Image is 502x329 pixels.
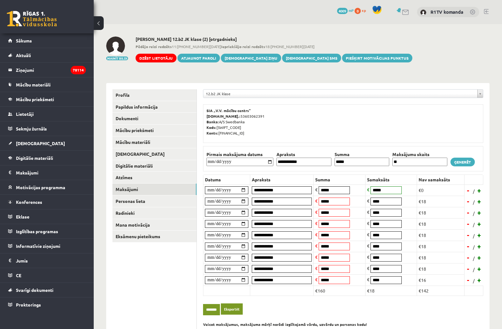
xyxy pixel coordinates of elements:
a: 0 xp [355,8,369,13]
b: Veicot maksājumus, maksājuma mērķī norādi izglītojamā vārdu, uzvārdu un personas kodu! [203,322,367,327]
span: € [315,277,318,282]
a: Mācību priekšmeti [112,125,196,136]
a: Konferences [8,195,86,209]
td: €160 [314,286,365,296]
a: + [476,275,483,285]
a: Profils [112,89,196,101]
a: [DEMOGRAPHIC_DATA] ziņu [221,54,281,62]
a: Atjaunot paroli [177,54,220,62]
a: Jumis [8,253,86,268]
a: [DEMOGRAPHIC_DATA] SMS [282,54,341,62]
b: Pēdējo reizi redzēts [136,44,172,49]
span: € [367,254,370,260]
td: €18 [417,218,465,229]
a: [DEMOGRAPHIC_DATA] [8,136,86,150]
legend: Ziņojumi [16,63,86,77]
th: Datums [203,174,250,184]
a: + [476,230,483,240]
span: 11:[PHONE_NUMBER][DATE] 18:[PHONE_NUMBER][DATE] [136,44,412,49]
span: Proktorings [16,302,41,307]
a: Sekmju žurnāls [8,121,86,136]
a: Lietotāji [8,107,86,121]
h2: [PERSON_NAME] 12.b2 JK klase (2) [otrgadnieks] [136,37,412,42]
td: €18 [417,196,465,207]
a: Digitālie materiāli [112,160,196,172]
span: / [472,244,475,250]
td: €18 [417,207,465,218]
p: 53603062391 A/S Swedbanka [SWIFT_CODE] [FINANCIAL_ID] [206,108,480,136]
a: + [476,197,483,206]
a: Radinieki [112,207,196,219]
span: Sākums [16,38,32,43]
span: / [472,210,475,217]
a: Mana motivācija [112,219,196,231]
b: SIA „V.V. mācību centrs” [206,108,251,113]
a: Mācību materiāli [112,136,196,148]
a: Informatīvie ziņojumi [8,239,86,253]
b: Konts: [206,130,218,135]
a: Izglītības programas [8,224,86,238]
a: Rīgas 1. Tālmācības vidusskola [7,11,57,27]
th: Nav samaksāts [417,174,465,184]
a: - [465,242,471,251]
span: Jumis [16,258,28,263]
span: € [315,198,318,204]
span: / [472,255,475,262]
td: €18 [365,286,417,296]
span: Svarīgi dokumenti [16,287,53,293]
a: + [476,219,483,228]
a: + [476,253,483,262]
a: - [465,219,471,228]
a: Ģenerēt [450,158,475,166]
td: €18 [417,241,465,252]
a: - [465,253,471,262]
a: Eksportēt [221,303,243,315]
a: + [476,208,483,217]
a: - [465,186,471,195]
a: Sākums [8,33,86,48]
td: €0 [417,184,465,196]
span: € [315,187,318,192]
span: € [367,232,370,237]
a: - [465,208,471,217]
a: [DEMOGRAPHIC_DATA] [112,148,196,160]
span: € [315,220,318,226]
span: € [315,243,318,248]
span: / [472,266,475,273]
th: Maksājumu skaits [391,151,449,158]
span: € [367,243,370,248]
th: Samaksāts [365,174,417,184]
a: 12.b2 JK klase [203,90,483,98]
span: Mācību priekšmeti [16,96,54,102]
td: €18 [417,263,465,274]
span: Informatīvie ziņojumi [16,243,60,249]
a: + [476,264,483,273]
a: Dzēst lietotāju [136,54,176,62]
a: Maksājumi [8,165,86,180]
span: Konferences [16,199,42,205]
span: Izglītības programas [16,228,58,234]
span: / [472,277,475,284]
td: €18 [417,229,465,241]
span: € [315,254,318,260]
span: Motivācijas programma [16,184,65,190]
i: 78114 [71,66,86,74]
span: € [315,265,318,271]
span: [DEMOGRAPHIC_DATA] [16,140,65,146]
a: + [476,186,483,195]
span: / [472,199,475,205]
span: Aktuāli [16,52,31,58]
th: Pirmais maksājuma datums [205,151,275,158]
a: R1TV komanda [430,9,463,15]
td: €16 [417,274,465,286]
span: mP [349,8,354,13]
span: Digitālie materiāli [16,155,53,161]
a: Ziņojumi78114 [8,63,86,77]
a: Papildus informācija [112,101,196,113]
span: € [367,198,370,204]
a: Svarīgi dokumenti [8,283,86,297]
th: Summa [314,174,365,184]
a: + [476,242,483,251]
a: Piešķirt motivācijas punktus [342,54,412,62]
a: Mācību materiāli [8,77,86,92]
